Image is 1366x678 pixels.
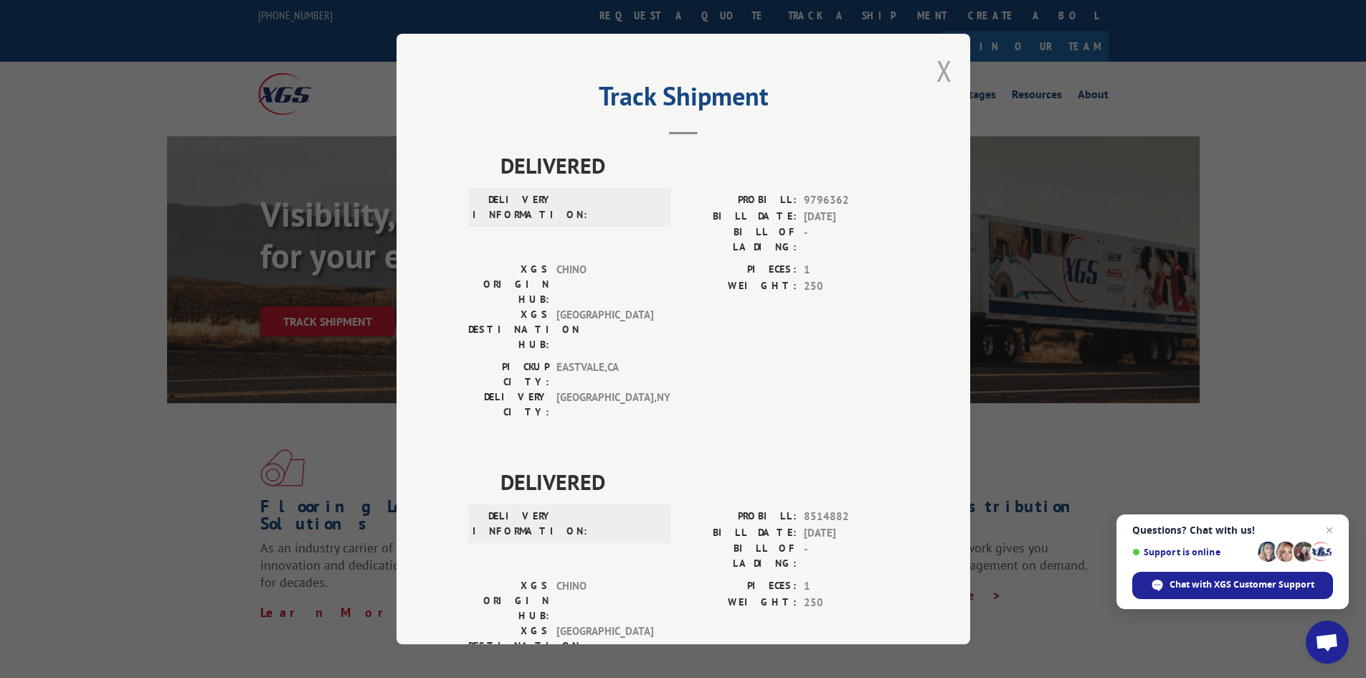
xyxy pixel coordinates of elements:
[556,307,653,352] span: [GEOGRAPHIC_DATA]
[804,278,898,295] span: 250
[683,595,797,611] label: WEIGHT:
[804,192,898,209] span: 9796362
[804,225,898,255] span: -
[556,390,653,420] span: [GEOGRAPHIC_DATA] , NY
[683,525,797,542] label: BILL DATE:
[473,192,554,222] label: DELIVERY INFORMATION:
[468,262,549,307] label: XGS ORIGIN HUB:
[468,86,898,113] h2: Track Shipment
[468,390,549,420] label: DELIVERY CITY:
[683,262,797,278] label: PIECES:
[804,525,898,542] span: [DATE]
[1170,578,1314,591] span: Chat with XGS Customer Support
[1321,522,1338,539] span: Close chat
[683,578,797,595] label: PIECES:
[936,52,952,90] button: Close modal
[804,209,898,225] span: [DATE]
[1132,572,1333,599] div: Chat with XGS Customer Support
[556,359,653,390] span: EASTVALE , CA
[468,307,549,352] label: XGS DESTINATION HUB:
[683,225,797,255] label: BILL OF LADING:
[556,262,653,307] span: CHINO
[468,578,549,623] label: XGS ORIGIN HUB:
[804,595,898,611] span: 250
[1132,524,1333,536] span: Questions? Chat with us!
[501,466,898,498] span: DELIVERED
[804,578,898,595] span: 1
[683,541,797,571] label: BILL OF LADING:
[468,359,549,390] label: PICKUP CITY:
[683,278,797,295] label: WEIGHT:
[804,541,898,571] span: -
[1132,547,1253,557] span: Support is online
[468,623,549,669] label: XGS DESTINATION HUB:
[473,509,554,539] label: DELIVERY INFORMATION:
[683,192,797,209] label: PROBILL:
[804,509,898,525] span: 8514882
[683,509,797,525] label: PROBILL:
[556,623,653,669] span: [GEOGRAPHIC_DATA]
[1306,621,1349,664] div: Open chat
[804,262,898,278] span: 1
[683,209,797,225] label: BILL DATE:
[501,149,898,182] span: DELIVERED
[556,578,653,623] span: CHINO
